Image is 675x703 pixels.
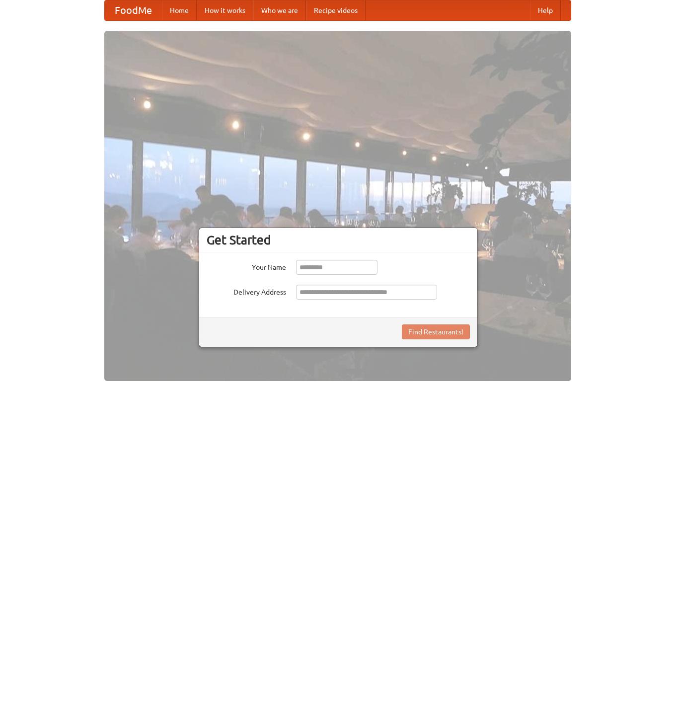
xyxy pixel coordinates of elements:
[530,0,561,20] a: Help
[105,0,162,20] a: FoodMe
[197,0,253,20] a: How it works
[402,324,470,339] button: Find Restaurants!
[306,0,366,20] a: Recipe videos
[207,260,286,272] label: Your Name
[253,0,306,20] a: Who we are
[207,285,286,297] label: Delivery Address
[162,0,197,20] a: Home
[207,233,470,247] h3: Get Started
